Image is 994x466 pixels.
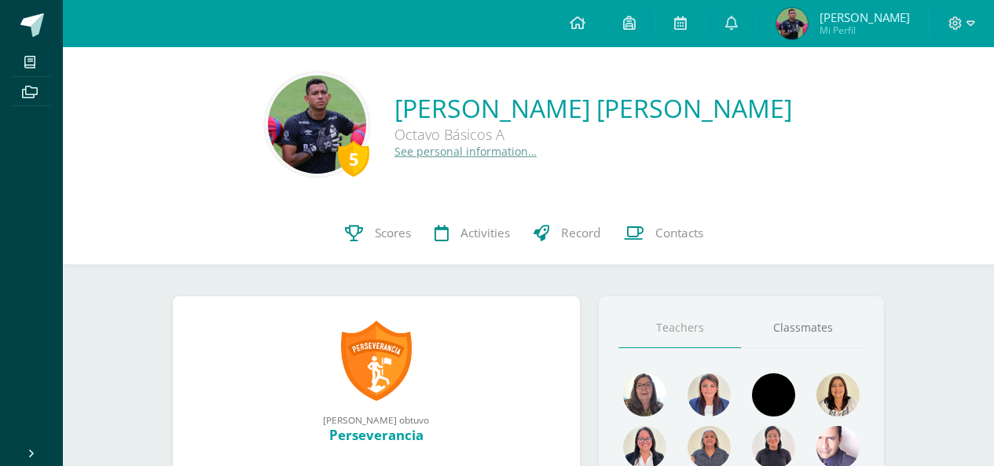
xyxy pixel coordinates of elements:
a: Contacts [612,202,715,265]
img: 8720afef3ca6363371f864d845616e65.png [752,373,795,416]
a: Classmates [741,308,864,348]
img: 6777af188e70f87135bb7b363d21d16e.png [268,75,366,174]
a: [PERSON_NAME] [PERSON_NAME] [394,91,792,125]
a: See personal information… [394,144,537,159]
img: 344ba707746f29b0a7bdf6f25a76f238.png [776,8,808,39]
span: Activities [460,225,510,241]
a: Record [522,202,612,265]
a: Activities [423,202,522,265]
div: 5 [338,141,369,177]
img: aefa6dbabf641819c41d1760b7b82962.png [688,373,731,416]
a: Scores [333,202,423,265]
img: a4871f238fc6f9e1d7ed418e21754428.png [623,373,666,416]
img: 876c69fb502899f7a2bc55a9ba2fa0e7.png [816,373,860,416]
span: Scores [375,225,411,241]
span: Record [561,225,600,241]
div: [PERSON_NAME] obtuvo [189,413,564,426]
span: Contacts [655,225,703,241]
span: [PERSON_NAME] [820,9,910,25]
a: Teachers [618,308,742,348]
div: Octavo Básicos A [394,125,792,144]
div: Perseverancia [189,426,564,444]
span: Mi Perfil [820,24,910,37]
